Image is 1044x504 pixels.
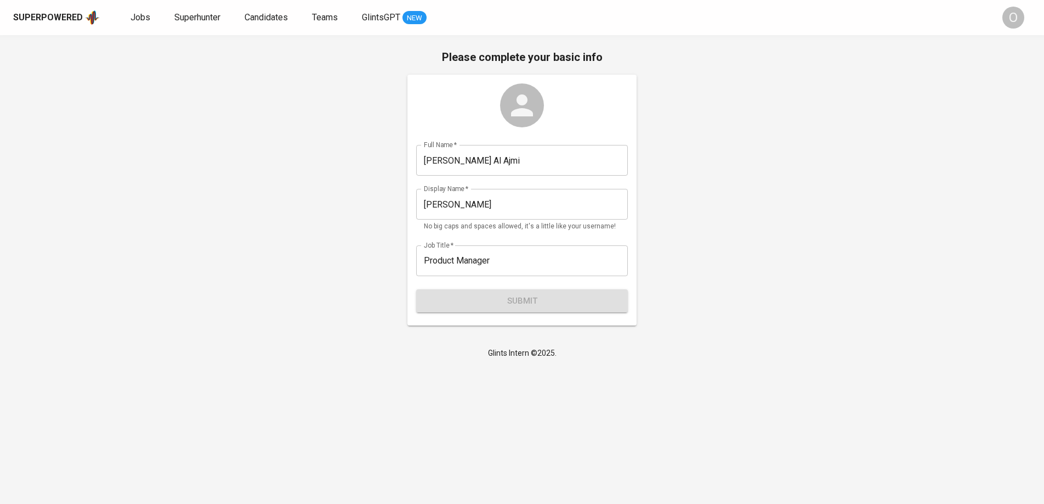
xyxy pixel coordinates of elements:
span: GlintsGPT [362,12,400,23]
span: Candidates [245,12,288,23]
span: Teams [312,12,338,23]
p: No big caps and spaces allowed, it's a little like your username! [424,221,620,232]
div: Superpowered [13,12,83,24]
span: Please complete your basic info [442,51,603,64]
a: Teams [312,11,340,25]
a: Superpoweredapp logo [13,9,100,26]
span: NEW [402,13,427,24]
div: O [1002,7,1024,29]
span: Jobs [130,12,150,23]
span: Superhunter [174,12,220,23]
a: Jobs [130,11,152,25]
a: GlintsGPT NEW [362,11,427,25]
a: Candidates [245,11,290,25]
a: Superhunter [174,11,223,25]
img: app logo [85,9,100,26]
